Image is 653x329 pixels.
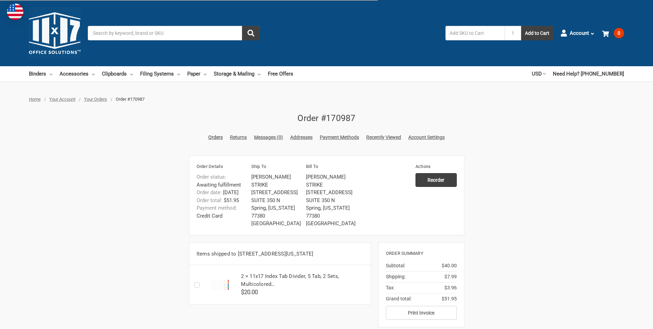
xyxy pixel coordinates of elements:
a: Home [29,97,41,102]
li: Spring, [US_STATE] 77380 [306,204,357,220]
dt: Order date: [197,189,222,197]
a: Accessories [60,66,95,81]
button: Print Invoice [386,306,457,320]
li: SUITE 350 N [306,197,357,205]
input: Search by keyword, brand or SKU [88,26,260,40]
a: Need Help? [PHONE_NUMBER] [553,66,624,81]
dd: Awaiting fulfillment [197,173,247,189]
h6: Order Details [197,163,251,171]
h6: Bill To [306,163,361,171]
li: Spring, [US_STATE] 77380 [251,204,302,220]
a: Your Orders [84,97,107,102]
li: [PERSON_NAME] [306,173,357,181]
h2: Order #170987 [189,112,464,125]
dd: [DATE] [197,189,247,197]
a: Orders [208,134,223,141]
span: Grand total: [386,296,411,301]
a: Addresses [290,134,313,141]
h5: 2 × 11x17 Index Tab Divider, 5 Tab, 2 Sets, Multicolored… [241,272,367,288]
li: [PERSON_NAME] [251,173,302,181]
span: Subtotal: [386,263,405,268]
dt: Payment method: [197,204,237,212]
a: Account Settings [408,134,445,141]
input: Add SKU to Cart [445,26,505,40]
li: [STREET_ADDRESS] [251,189,302,197]
dt: Order total: [197,197,222,205]
button: Add to Cart [521,26,553,40]
a: Free Offers [268,66,293,81]
li: STRIKE [251,181,302,189]
li: [STREET_ADDRESS] [306,189,357,197]
img: duty and tax information for United States [7,3,23,20]
a: Paper [187,66,207,81]
a: Payment Methods [320,134,359,141]
li: [GEOGRAPHIC_DATA] [306,220,357,228]
img: 11x17.com [29,7,81,59]
a: Returns [230,134,247,141]
a: 0 [602,24,624,42]
span: $51.95 [442,295,457,302]
span: Account [570,29,589,37]
a: Filing Systems [140,66,180,81]
dt: Order status: [197,173,226,181]
h6: Order Summary [386,250,457,257]
span: $20.00 [241,289,258,296]
img: 11x17 Multi Colored 5 Tabbed Numbered from 1 to 5 Dividers (10 per Package) With Holes [204,276,235,293]
a: Clipboards [102,66,133,81]
h6: Ship To [251,163,306,171]
a: Messages (0) [254,134,283,141]
a: Recently Viewed [366,134,401,141]
input: Reorder [415,173,457,187]
a: Binders [29,66,52,81]
span: Order #170987 [116,97,145,102]
a: USD [532,66,546,81]
span: 0 [614,28,624,38]
li: [GEOGRAPHIC_DATA] [251,220,302,228]
a: Storage & Mailing [214,66,261,81]
span: $40.00 [442,262,457,269]
a: Account [560,24,595,42]
span: $7.99 [444,273,457,280]
a: Your Account [49,97,75,102]
li: STRIKE [306,181,357,189]
h6: Actions [415,163,457,171]
h5: Items shipped to [STREET_ADDRESS][US_STATE] [197,250,364,258]
span: Tax: [386,285,394,290]
li: SUITE 350 N [251,197,302,205]
span: $3.96 [444,284,457,291]
dd: Credit Card [197,204,247,220]
span: Shipping: [386,274,406,279]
